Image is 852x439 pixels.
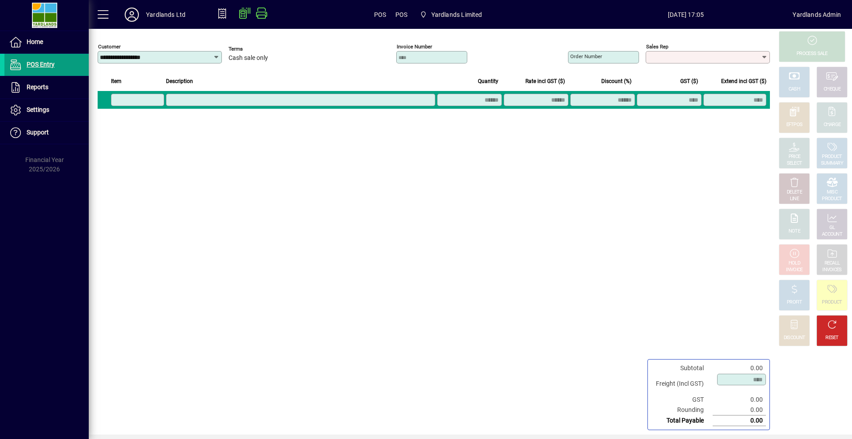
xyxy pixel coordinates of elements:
[789,228,800,235] div: NOTE
[579,8,793,22] span: [DATE] 17:05
[824,260,840,267] div: RECALL
[570,53,602,59] mat-label: Order number
[525,76,565,86] span: Rate incl GST ($)
[651,363,713,373] td: Subtotal
[416,7,485,23] span: Yardlands Limited
[797,51,828,57] div: PROCESS SALE
[27,106,49,113] span: Settings
[822,196,842,202] div: PRODUCT
[680,76,698,86] span: GST ($)
[713,415,766,426] td: 0.00
[822,267,841,273] div: INVOICES
[825,335,839,341] div: RESET
[789,260,800,267] div: HOLD
[787,189,802,196] div: DELETE
[229,55,268,62] span: Cash sale only
[651,395,713,405] td: GST
[27,129,49,136] span: Support
[395,8,408,22] span: POS
[27,83,48,91] span: Reports
[118,7,146,23] button: Profile
[790,196,799,202] div: LINE
[829,225,835,231] div: GL
[27,61,55,68] span: POS Entry
[397,44,432,50] mat-label: Invoice number
[713,405,766,415] td: 0.00
[822,154,842,160] div: PRODUCT
[821,160,843,167] div: SUMMARY
[651,373,713,395] td: Freight (Incl GST)
[824,122,841,128] div: CHARGE
[651,405,713,415] td: Rounding
[4,76,89,99] a: Reports
[786,122,803,128] div: EFTPOS
[786,267,802,273] div: INVOICE
[374,8,387,22] span: POS
[784,335,805,341] div: DISCOUNT
[824,86,840,93] div: CHEQUE
[4,122,89,144] a: Support
[431,8,482,22] span: Yardlands Limited
[822,299,842,306] div: PRODUCT
[166,76,193,86] span: Description
[787,299,802,306] div: PROFIT
[793,8,841,22] div: Yardlands Admin
[146,8,185,22] div: Yardlands Ltd
[4,99,89,121] a: Settings
[787,160,802,167] div: SELECT
[229,46,282,52] span: Terms
[646,44,668,50] mat-label: Sales rep
[478,76,498,86] span: Quantity
[601,76,631,86] span: Discount (%)
[721,76,766,86] span: Extend incl GST ($)
[4,31,89,53] a: Home
[713,395,766,405] td: 0.00
[789,86,800,93] div: CASH
[827,189,837,196] div: MISC
[111,76,122,86] span: Item
[98,44,121,50] mat-label: Customer
[789,154,801,160] div: PRICE
[651,415,713,426] td: Total Payable
[822,231,842,238] div: ACCOUNT
[713,363,766,373] td: 0.00
[27,38,43,45] span: Home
